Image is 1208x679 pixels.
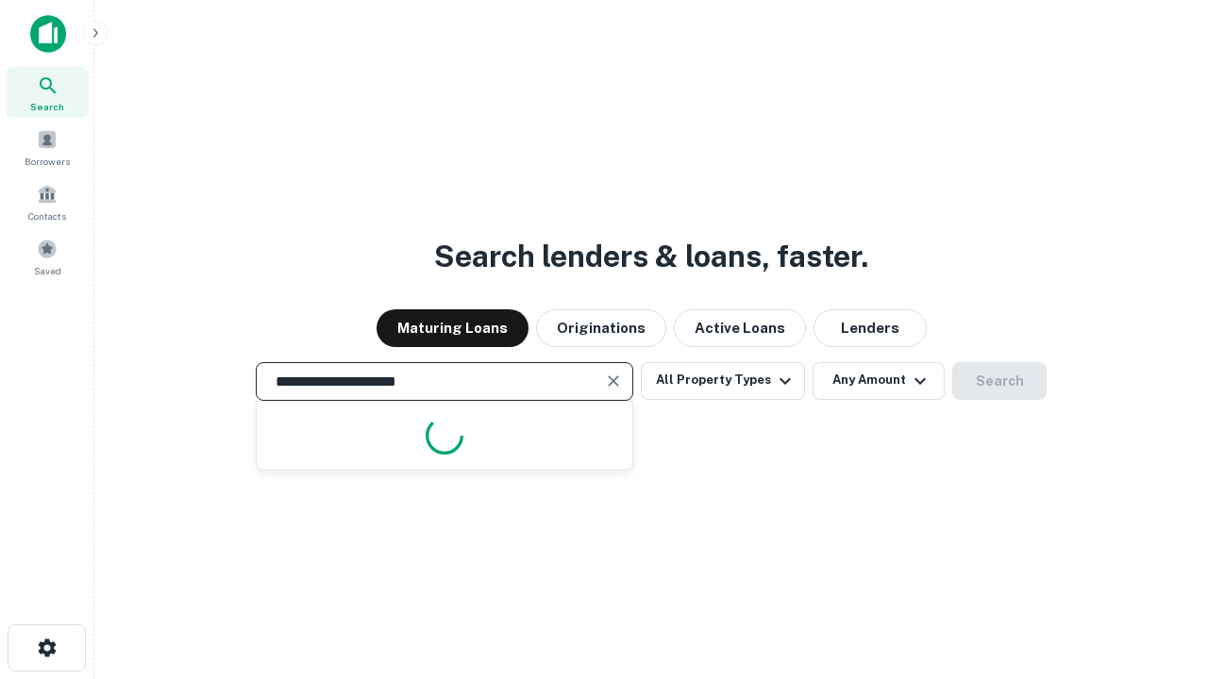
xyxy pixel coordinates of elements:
[30,99,64,114] span: Search
[813,362,945,400] button: Any Amount
[28,208,66,224] span: Contacts
[600,368,627,394] button: Clear
[814,309,927,347] button: Lenders
[536,309,666,347] button: Originations
[1114,528,1208,619] iframe: Chat Widget
[30,15,66,53] img: capitalize-icon.png
[6,176,89,227] a: Contacts
[25,154,70,169] span: Borrowers
[434,234,868,279] h3: Search lenders & loans, faster.
[6,67,89,118] a: Search
[6,122,89,173] a: Borrowers
[377,309,528,347] button: Maturing Loans
[6,231,89,282] a: Saved
[34,263,61,278] span: Saved
[674,309,806,347] button: Active Loans
[641,362,805,400] button: All Property Types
